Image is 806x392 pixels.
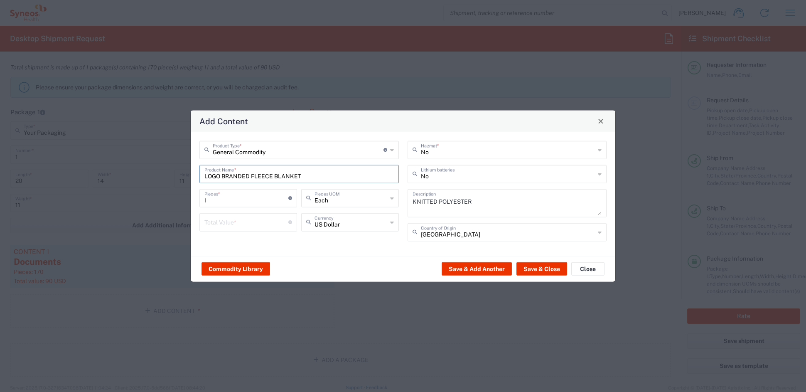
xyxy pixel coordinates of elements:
button: Close [595,115,607,127]
button: Save & Close [516,262,567,276]
h4: Add Content [199,115,248,127]
button: Save & Add Another [442,262,512,276]
button: Close [571,262,604,276]
button: Commodity Library [201,262,270,276]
